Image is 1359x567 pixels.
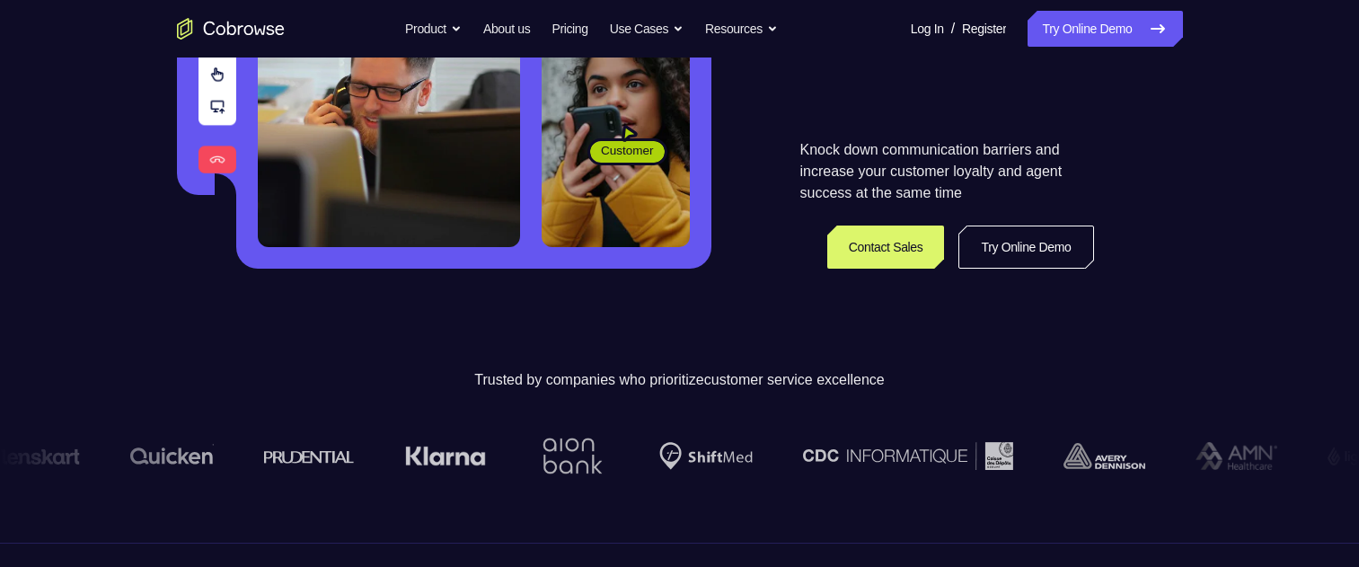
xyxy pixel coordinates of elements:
a: Try Online Demo [1028,11,1182,47]
button: Product [405,11,462,47]
p: Knock down communication barriers and increase your customer loyalty and agent success at the sam... [800,139,1094,204]
img: CDC Informatique [802,442,1012,470]
img: avery-dennison [1063,443,1144,470]
a: About us [483,11,530,47]
img: Klarna [404,446,485,467]
a: Pricing [552,11,587,47]
span: / [951,18,955,40]
a: Go to the home page [177,18,285,40]
img: Aion Bank [535,420,608,492]
img: prudential [263,449,354,464]
a: Log In [911,11,944,47]
a: Try Online Demo [958,226,1093,269]
span: customer service excellence [704,372,885,387]
img: A customer holding their phone [542,34,690,247]
a: Contact Sales [827,226,945,269]
a: Register [962,11,1006,47]
button: Use Cases [610,11,684,47]
span: Customer [590,142,665,160]
button: Resources [705,11,778,47]
img: Shiftmed [658,442,752,470]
